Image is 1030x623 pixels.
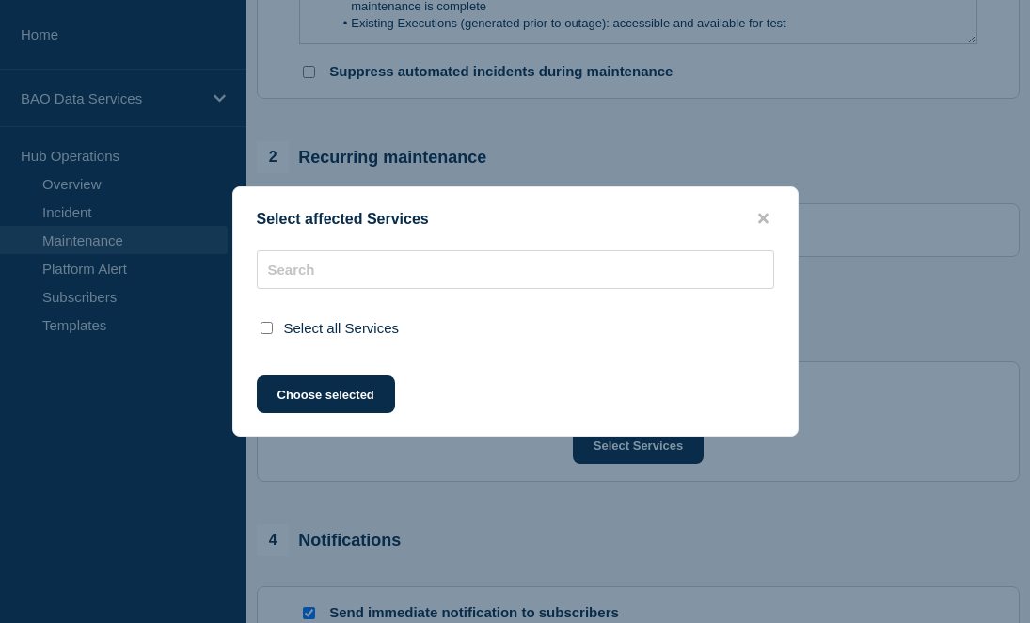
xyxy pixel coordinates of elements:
[753,210,774,228] button: close button
[261,322,273,334] input: select all checkbox
[257,375,395,413] button: Choose selected
[284,320,400,336] span: Select all Services
[257,250,774,289] input: Search
[233,210,798,228] div: Select affected Services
